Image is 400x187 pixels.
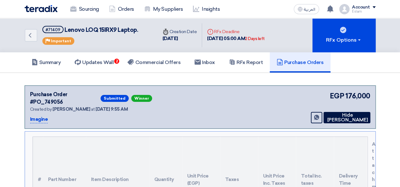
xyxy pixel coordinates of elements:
[312,18,376,52] button: RFx Options
[104,2,139,16] a: Orders
[65,2,104,16] a: Sourcing
[339,4,349,14] img: profile_test.png
[30,116,48,123] p: Imagine
[101,95,129,102] span: Submitted
[326,36,362,44] div: RFx Options
[51,39,71,43] span: Important
[207,28,265,35] div: RFx Deadline
[294,4,319,14] button: العربية
[163,28,197,35] div: Creation Date
[277,59,323,66] h5: Purchase Orders
[229,59,263,66] h5: RFx Report
[91,107,95,112] span: at
[345,91,370,101] span: 176,000
[245,36,265,42] div: 2 Days left
[30,91,99,106] div: Purchase Order #PO_749056
[352,5,370,10] div: Account
[68,52,120,73] a: Updates Wall2
[127,59,181,66] h5: Commercial Offers
[304,7,315,12] span: العربية
[95,107,128,112] span: [DATE] 9:55 AM
[207,35,265,42] div: [DATE] 05:00 AM
[52,107,90,112] span: [PERSON_NAME]
[25,52,68,73] a: Summary
[163,35,197,42] div: [DATE]
[42,26,138,34] h5: Lenovo LOQ 15IRX9 Laptop.
[139,2,188,16] a: My Suppliers
[30,107,52,112] span: Created by
[188,52,222,73] a: Inbox
[329,91,344,101] span: EGP
[194,59,215,66] h5: Inbox
[352,10,376,13] div: Eslam
[188,2,225,16] a: Insights
[120,52,188,73] a: Commercial Offers
[323,112,370,123] button: Hide [PERSON_NAME]
[65,26,138,33] span: Lenovo LOQ 15IRX9 Laptop.
[46,28,60,32] div: #71409
[114,59,119,64] span: 2
[75,59,114,66] h5: Updates Wall
[131,95,152,102] span: Winner
[222,52,270,73] a: RFx Report
[270,52,330,73] a: Purchase Orders
[25,5,58,12] img: Teradix logo
[32,59,61,66] h5: Summary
